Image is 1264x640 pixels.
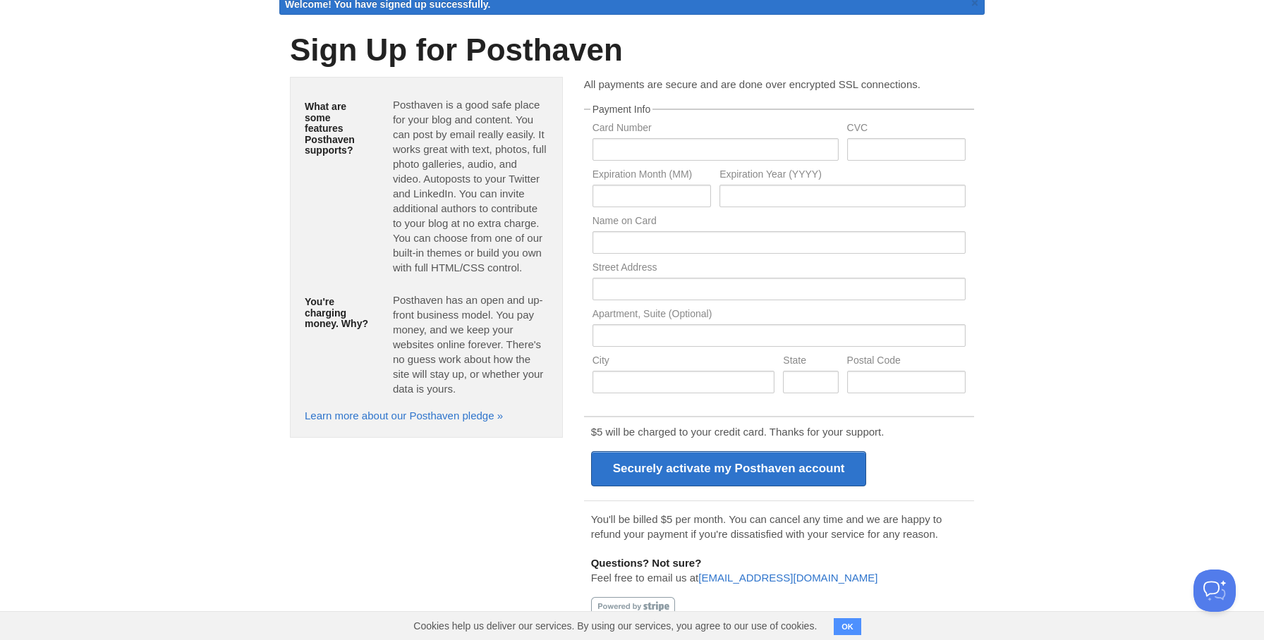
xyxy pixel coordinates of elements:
button: OK [834,618,861,635]
label: Card Number [592,123,839,136]
label: Postal Code [847,355,966,369]
iframe: Help Scout Beacon - Open [1193,570,1236,612]
h5: What are some features Posthaven supports? [305,101,372,156]
p: Feel free to email us at [591,555,967,585]
p: Posthaven is a good safe place for your blog and content. You can post by email really easily. It... [393,97,548,275]
label: Street Address [592,262,966,276]
input: Securely activate my Posthaven account [591,451,867,486]
p: You'll be billed $5 per month. You can cancel any time and we are happy to refund your payment if... [591,512,967,541]
b: Questions? Not sure? [591,557,702,569]
a: [EMAIL_ADDRESS][DOMAIN_NAME] [698,572,877,584]
span: Cookies help us deliver our services. By using our services, you agree to our use of cookies. [399,612,831,640]
p: $5 will be charged to your credit card. Thanks for your support. [591,424,967,439]
p: Posthaven has an open and up-front business model. You pay money, and we keep your websites onlin... [393,293,548,396]
label: Expiration Month (MM) [592,169,711,183]
label: State [783,355,838,369]
label: Expiration Year (YYYY) [719,169,966,183]
label: CVC [847,123,966,136]
a: Learn more about our Posthaven pledge » [305,410,503,421]
label: City [592,355,775,369]
label: Name on Card [592,216,966,229]
p: All payments are secure and are done over encrypted SSL connections. [584,77,974,92]
label: Apartment, Suite (Optional) [592,309,966,322]
legend: Payment Info [590,104,653,114]
h5: You're charging money. Why? [305,297,372,329]
h1: Sign Up for Posthaven [290,33,974,67]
